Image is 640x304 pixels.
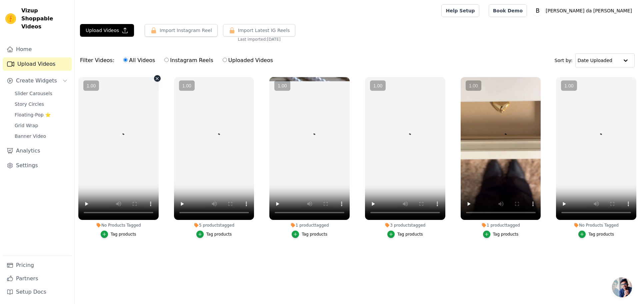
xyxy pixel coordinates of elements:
a: Pricing [3,259,72,272]
span: Last imported: [DATE] [238,37,281,42]
button: B [PERSON_NAME] da [PERSON_NAME] [532,5,635,17]
label: Uploaded Videos [222,56,273,65]
button: Tag products [101,231,136,238]
span: Grid Wrap [15,122,38,129]
a: Story Circles [11,99,72,109]
div: Tag products [493,232,519,237]
span: Import Latest IG Reels [238,27,290,34]
a: Slider Carousels [11,89,72,98]
a: Banner Video [11,131,72,141]
button: Tag products [292,231,327,238]
a: Home [3,43,72,56]
div: 3 products tagged [365,223,445,228]
a: Grid Wrap [11,121,72,130]
a: Floating-Pop ⭐ [11,110,72,119]
label: All Videos [123,56,155,65]
img: Vizup [5,13,16,24]
button: Tag products [578,231,614,238]
span: Vizup Shoppable Videos [21,7,69,31]
p: [PERSON_NAME] da [PERSON_NAME] [543,5,635,17]
div: Tag products [588,232,614,237]
div: Tag products [302,232,327,237]
span: Floating-Pop ⭐ [15,111,51,118]
span: Story Circles [15,101,44,107]
a: Bate-papo aberto [612,277,632,297]
a: Book Demo [489,4,527,17]
a: Analytics [3,144,72,158]
a: Settings [3,159,72,172]
div: 1 product tagged [269,223,350,228]
a: Partners [3,272,72,285]
input: All Videos [123,58,128,62]
span: Banner Video [15,133,46,139]
button: Video Delete [154,75,161,82]
a: Help Setup [441,4,479,17]
div: No Products Tagged [556,223,636,228]
a: Setup Docs [3,285,72,299]
div: Tag products [397,232,423,237]
button: Tag products [196,231,232,238]
button: Tag products [483,231,519,238]
div: Tag products [206,232,232,237]
label: Instagram Reels [164,56,213,65]
button: Import Instagram Reel [145,24,218,37]
div: Filter Videos: [80,53,277,68]
div: 5 products tagged [174,223,254,228]
button: Import Latest IG Reels [223,24,296,37]
div: Sort by: [555,53,635,67]
button: Upload Videos [80,24,134,37]
a: Upload Videos [3,57,72,71]
div: No Products Tagged [78,223,159,228]
button: Create Widgets [3,74,72,87]
input: Uploaded Videos [223,58,227,62]
button: Tag products [387,231,423,238]
input: Instagram Reels [164,58,169,62]
div: Tag products [111,232,136,237]
text: B [536,7,540,14]
span: Create Widgets [16,77,57,85]
span: Slider Carousels [15,90,52,97]
div: 1 product tagged [461,223,541,228]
